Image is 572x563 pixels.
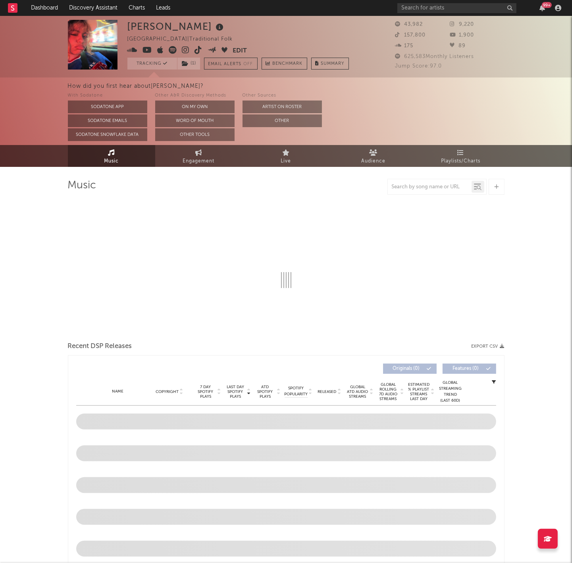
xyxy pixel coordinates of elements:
[383,364,437,374] button: Originals(0)
[441,157,480,166] span: Playlists/Charts
[450,33,474,38] span: 1,900
[243,91,322,101] div: Other Sources
[68,91,147,101] div: With Sodatone
[395,33,426,38] span: 157,800
[417,145,505,167] a: Playlists/Charts
[377,382,399,401] span: Global Rolling 7D Audio Streams
[262,58,307,70] a: Benchmark
[539,5,545,11] button: 99+
[244,62,253,66] em: Off
[177,58,200,70] button: (1)
[395,64,442,69] span: Jump Score: 97.0
[177,58,200,70] span: ( 1 )
[542,2,552,8] div: 99 +
[204,58,258,70] button: Email AlertsOff
[155,114,235,127] button: Word Of Mouth
[127,58,177,70] button: Tracking
[127,20,226,33] div: [PERSON_NAME]
[233,46,247,56] button: Edit
[156,389,179,394] span: Copyright
[273,59,303,69] span: Benchmark
[408,382,430,401] span: Estimated % Playlist Streams Last Day
[243,101,322,113] button: Artist on Roster
[155,145,243,167] a: Engagement
[321,62,345,66] span: Summary
[243,145,330,167] a: Live
[68,145,155,167] a: Music
[395,22,423,27] span: 43,982
[388,184,472,190] input: Search by song name or URL
[195,385,216,399] span: 7 Day Spotify Plays
[397,3,516,13] input: Search for artists
[243,114,322,127] button: Other
[183,157,215,166] span: Engagement
[388,366,425,371] span: Originals ( 0 )
[450,43,466,48] span: 89
[330,145,417,167] a: Audience
[225,385,246,399] span: Last Day Spotify Plays
[155,101,235,113] button: On My Own
[443,364,496,374] button: Features(0)
[347,385,369,399] span: Global ATD Audio Streams
[92,389,144,395] div: Name
[439,380,462,404] div: Global Streaming Trend (Last 60D)
[68,342,132,351] span: Recent DSP Releases
[68,101,147,113] button: Sodatone App
[284,385,308,397] span: Spotify Popularity
[155,91,235,101] div: Other A&R Discovery Methods
[395,54,474,59] span: 625,583 Monthly Listeners
[127,35,242,44] div: [GEOGRAPHIC_DATA] | Traditional Folk
[311,58,349,70] button: Summary
[472,344,505,349] button: Export CSV
[155,128,235,141] button: Other Tools
[68,128,147,141] button: Sodatone Snowflake Data
[68,114,147,127] button: Sodatone Emails
[255,385,276,399] span: ATD Spotify Plays
[450,22,474,27] span: 9,220
[448,366,484,371] span: Features ( 0 )
[395,43,414,48] span: 175
[281,157,291,166] span: Live
[318,389,337,394] span: Released
[104,157,119,166] span: Music
[361,157,385,166] span: Audience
